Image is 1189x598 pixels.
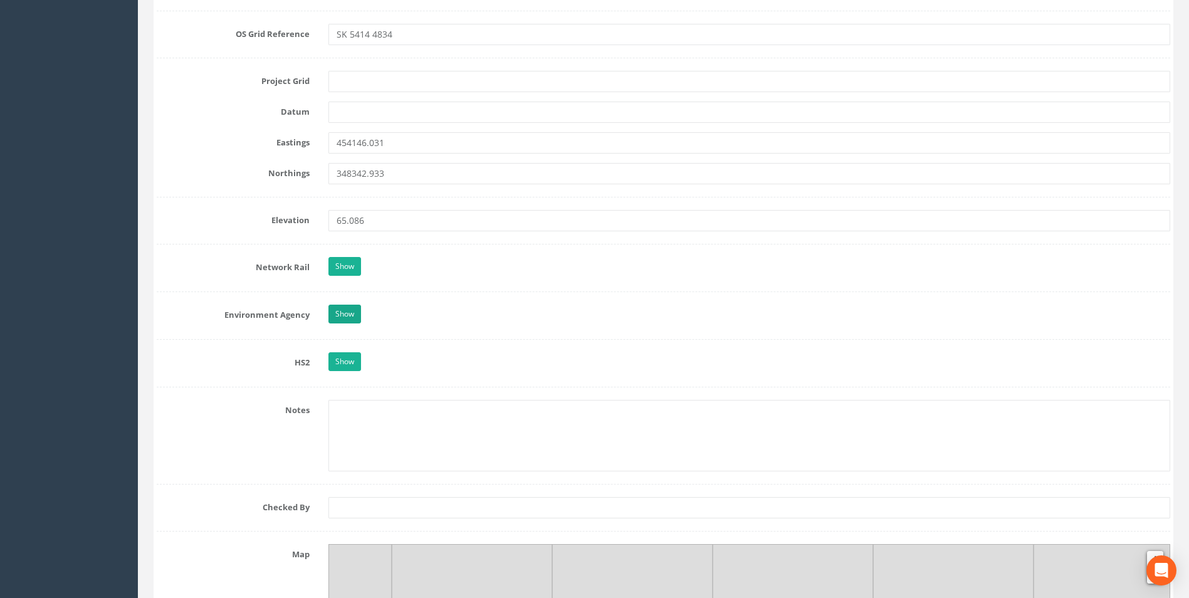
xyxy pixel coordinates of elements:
[147,400,319,416] label: Notes
[147,163,319,179] label: Northings
[147,102,319,118] label: Datum
[147,132,319,149] label: Eastings
[147,352,319,369] label: HS2
[147,71,319,87] label: Project Grid
[328,257,361,276] a: Show
[147,24,319,40] label: OS Grid Reference
[328,305,361,323] a: Show
[147,210,319,226] label: Elevation
[147,257,319,273] label: Network Rail
[1146,555,1176,585] div: Open Intercom Messenger
[147,544,319,560] label: Map
[328,352,361,371] a: Show
[1147,551,1163,567] a: +
[147,305,319,321] label: Environment Agency
[147,497,319,513] label: Checked By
